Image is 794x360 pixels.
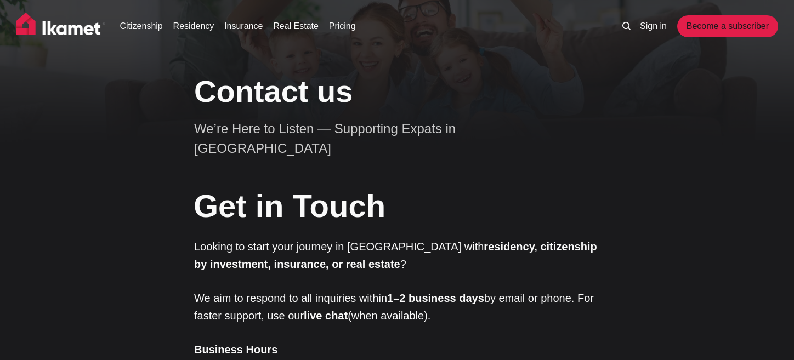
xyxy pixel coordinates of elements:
[329,20,356,33] a: Pricing
[640,20,667,33] a: Sign in
[16,13,106,40] img: Ikamet home
[194,184,599,228] h1: Get in Touch
[194,73,600,110] h1: Contact us
[194,344,277,356] strong: Business Hours
[120,20,163,33] a: Citizenship
[224,20,263,33] a: Insurance
[194,238,600,273] p: Looking to start your journey in [GEOGRAPHIC_DATA] with ?
[194,119,578,158] p: We’re Here to Listen — Supporting Expats in [GEOGRAPHIC_DATA]
[304,310,348,322] strong: live chat
[194,289,600,324] p: We aim to respond to all inquiries within by email or phone. For faster support, use our (when av...
[173,20,214,33] a: Residency
[677,15,778,37] a: Become a subscriber
[387,292,484,304] strong: 1–2 business days
[273,20,319,33] a: Real Estate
